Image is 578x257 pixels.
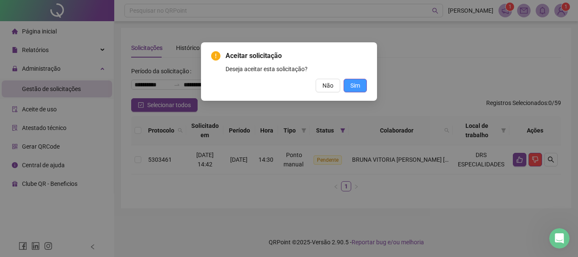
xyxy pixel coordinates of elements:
button: Sim [344,79,367,92]
div: Deseja aceitar esta solicitação? [226,64,367,74]
iframe: Intercom live chat [549,228,570,249]
button: Não [316,79,340,92]
span: Sim [350,81,360,90]
span: Aceitar solicitação [226,51,367,61]
span: Não [322,81,333,90]
span: exclamation-circle [211,51,220,61]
